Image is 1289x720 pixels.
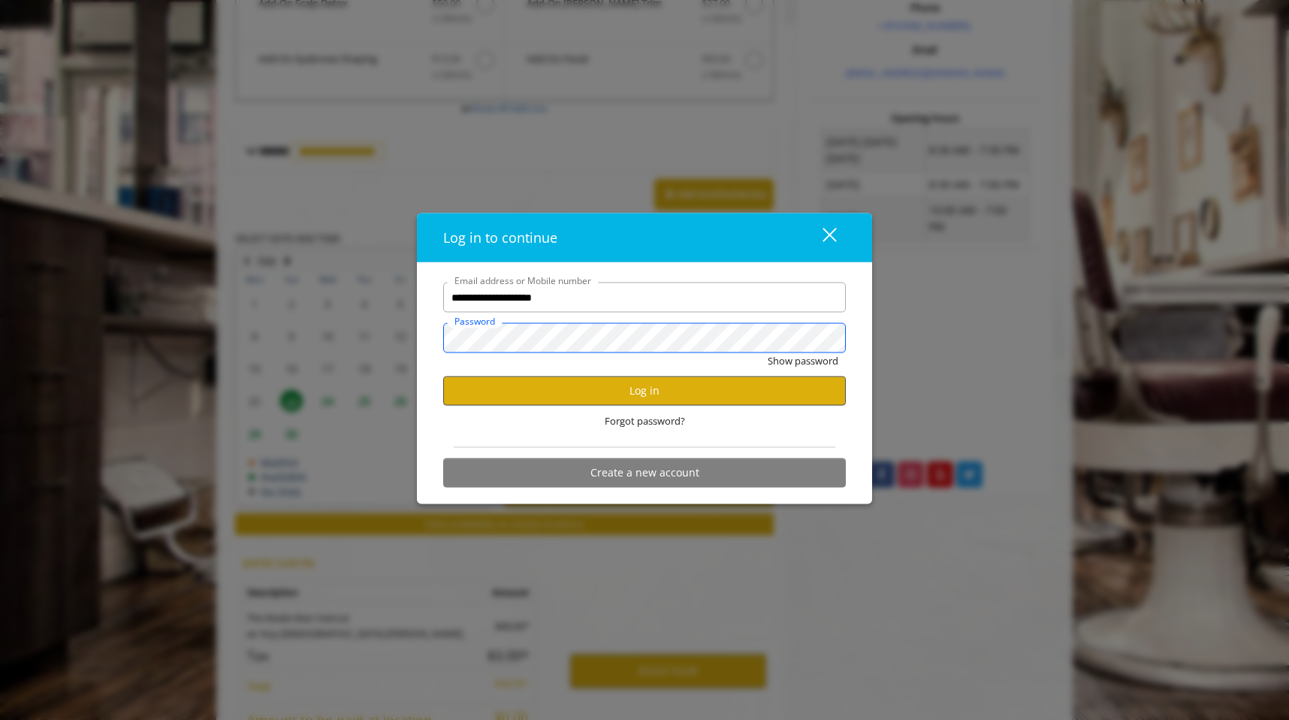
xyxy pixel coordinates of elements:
div: close dialog [805,226,835,249]
button: Log in [443,376,846,405]
button: Show password [768,353,838,369]
span: Forgot password? [605,413,685,429]
label: Email address or Mobile number [447,274,599,288]
label: Password [447,314,503,328]
span: Log in to continue [443,228,557,247]
button: Create a new account [443,458,846,487]
input: Password [443,323,846,353]
input: Email address or Mobile number [443,283,846,313]
button: close dialog [795,222,846,253]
